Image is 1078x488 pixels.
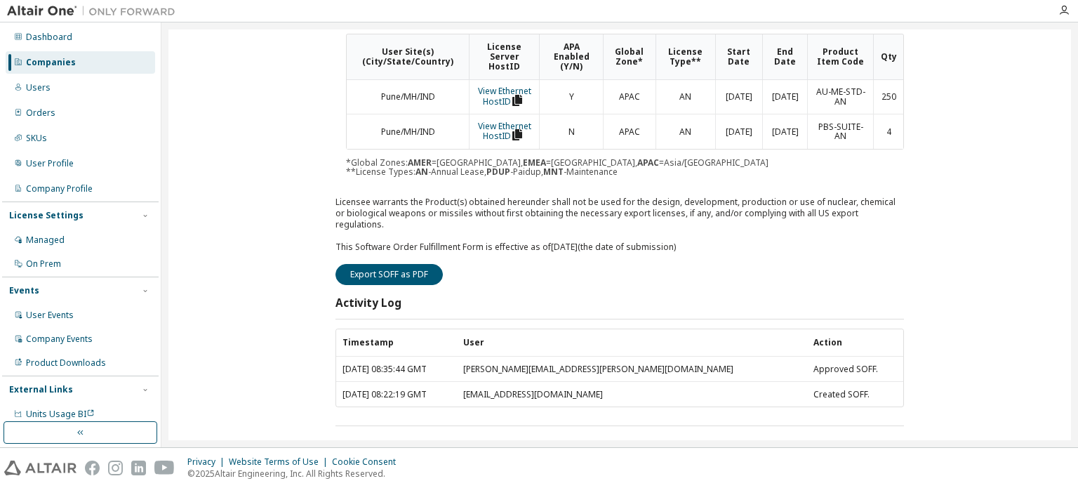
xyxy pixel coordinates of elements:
td: APAC [603,80,656,114]
td: [DATE] [715,80,762,114]
th: APA Enabled (Y/N) [539,34,603,79]
td: Approved SOFF. [807,357,903,381]
td: AN [656,114,715,149]
div: *Global Zones: =[GEOGRAPHIC_DATA], =[GEOGRAPHIC_DATA], =Asia/[GEOGRAPHIC_DATA] **License Types: -... [346,34,904,177]
div: License Settings [9,210,84,221]
h3: Activity Log [335,296,401,310]
img: Altair One [7,4,182,18]
th: Global Zone* [603,34,656,79]
div: Cookie Consent [332,456,404,468]
img: altair_logo.svg [4,461,76,475]
div: User Profile [26,158,74,169]
th: Timestamp [336,329,457,357]
a: View Ethernet HostID [478,85,531,107]
td: Pune/MH/IND [347,114,469,149]
div: Product Downloads [26,357,106,369]
td: Pune/MH/IND [347,80,469,114]
img: instagram.svg [108,461,123,475]
td: [DATE] 08:22:19 GMT [336,381,457,407]
td: 250 [873,80,903,114]
td: [PERSON_NAME][EMAIL_ADDRESS][PERSON_NAME][DOMAIN_NAME] [457,357,807,381]
a: View Ethernet HostID [478,120,531,143]
th: Action [807,329,903,357]
td: Created SOFF. [807,381,903,407]
img: linkedin.svg [131,461,146,475]
b: PDUP [486,166,510,178]
th: Qty [873,34,903,79]
span: Units Usage BI [26,408,95,420]
td: AN [656,80,715,114]
div: Events [9,285,39,296]
th: User [457,329,807,357]
div: Company Profile [26,183,93,194]
div: Users [26,82,51,93]
th: User Site(s) (City/State/Country) [347,34,469,79]
b: APAC [637,157,659,169]
td: PBS-SUITE-AN [807,114,873,149]
div: Companies [26,57,76,68]
div: External Links [9,384,73,395]
td: AU-ME-STD-AN [807,80,873,114]
div: Orders [26,107,55,119]
td: N [539,114,603,149]
th: License Server HostID [469,34,539,79]
p: © 2025 Altair Engineering, Inc. All Rights Reserved. [187,468,404,480]
b: EMEA [523,157,546,169]
button: Export SOFF as PDF [335,264,443,285]
div: Company Events [26,334,93,345]
td: [DATE] [762,114,807,149]
div: Managed [26,235,65,246]
th: License Type** [656,34,715,79]
td: 4 [873,114,903,149]
img: facebook.svg [85,461,100,475]
td: [EMAIL_ADDRESS][DOMAIN_NAME] [457,381,807,407]
b: AMER [408,157,432,169]
b: MNT [543,166,564,178]
img: youtube.svg [154,461,175,475]
th: End Date [762,34,807,79]
td: APAC [603,114,656,149]
th: Start Date [715,34,762,79]
div: Website Terms of Use [229,456,332,468]
td: Y [539,80,603,114]
div: On Prem [26,258,61,270]
div: SKUs [26,133,47,144]
div: User Events [26,310,74,321]
div: Dashboard [26,32,72,43]
td: [DATE] [715,114,762,149]
div: Privacy [187,456,229,468]
td: [DATE] [762,80,807,114]
b: AN [415,166,428,178]
th: Product Item Code [807,34,873,79]
td: [DATE] 08:35:44 GMT [336,357,457,381]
